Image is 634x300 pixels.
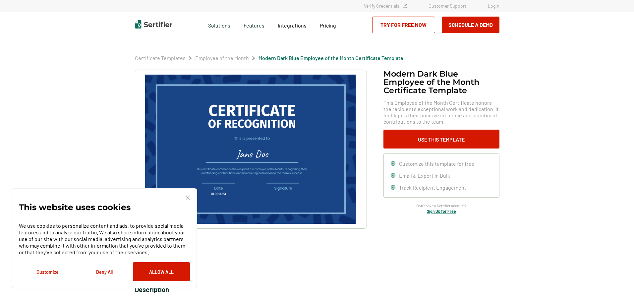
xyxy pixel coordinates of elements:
span: Customize this template for free [399,160,475,167]
a: Employee of the Month [195,55,249,61]
a: Customer Support [429,3,466,9]
a: Verify Credentials [364,3,407,9]
a: Certificate Templates [135,55,186,61]
span: Track Recipient Engagement [399,184,466,191]
span: Pricing [320,22,336,29]
span: Description [135,285,169,293]
a: Modern Dark Blue Employee of the Month Certificate Template [259,55,403,61]
a: Login [488,3,499,9]
img: Modern Dark Blue Employee of the Month Certificate Template [145,75,356,224]
span: This Employee of the Month Certificate honors the recipient’s exceptional work and dedication. It... [383,99,499,125]
a: Sign Up for Free [427,209,456,213]
p: We use cookies to personalize content and ads, to provide social media features and to analyze ou... [19,222,190,256]
button: Schedule a Demo [442,17,499,33]
button: Allow All [133,262,190,281]
img: Sertifier | Digital Credentialing Platform [135,20,172,29]
span: Email & Export in Bulk [399,172,450,179]
a: Integrations [278,21,307,29]
p: This website uses cookies [19,204,131,210]
span: Don’t have a Sertifier account? [416,203,467,209]
a: Try for Free Now [372,17,435,33]
h1: Modern Dark Blue Employee of the Month Certificate Template [383,70,499,94]
img: Verified [403,4,407,8]
button: Customize [19,262,76,281]
button: Use This Template [383,130,499,149]
iframe: Chat Widget [601,268,634,300]
img: Cookie Popup Close [186,196,190,200]
button: Deny All [76,262,133,281]
span: Solutions [208,21,230,29]
span: Integrations [278,22,307,29]
span: Features [244,21,264,29]
div: Breadcrumb [135,55,403,61]
a: Pricing [320,21,336,29]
